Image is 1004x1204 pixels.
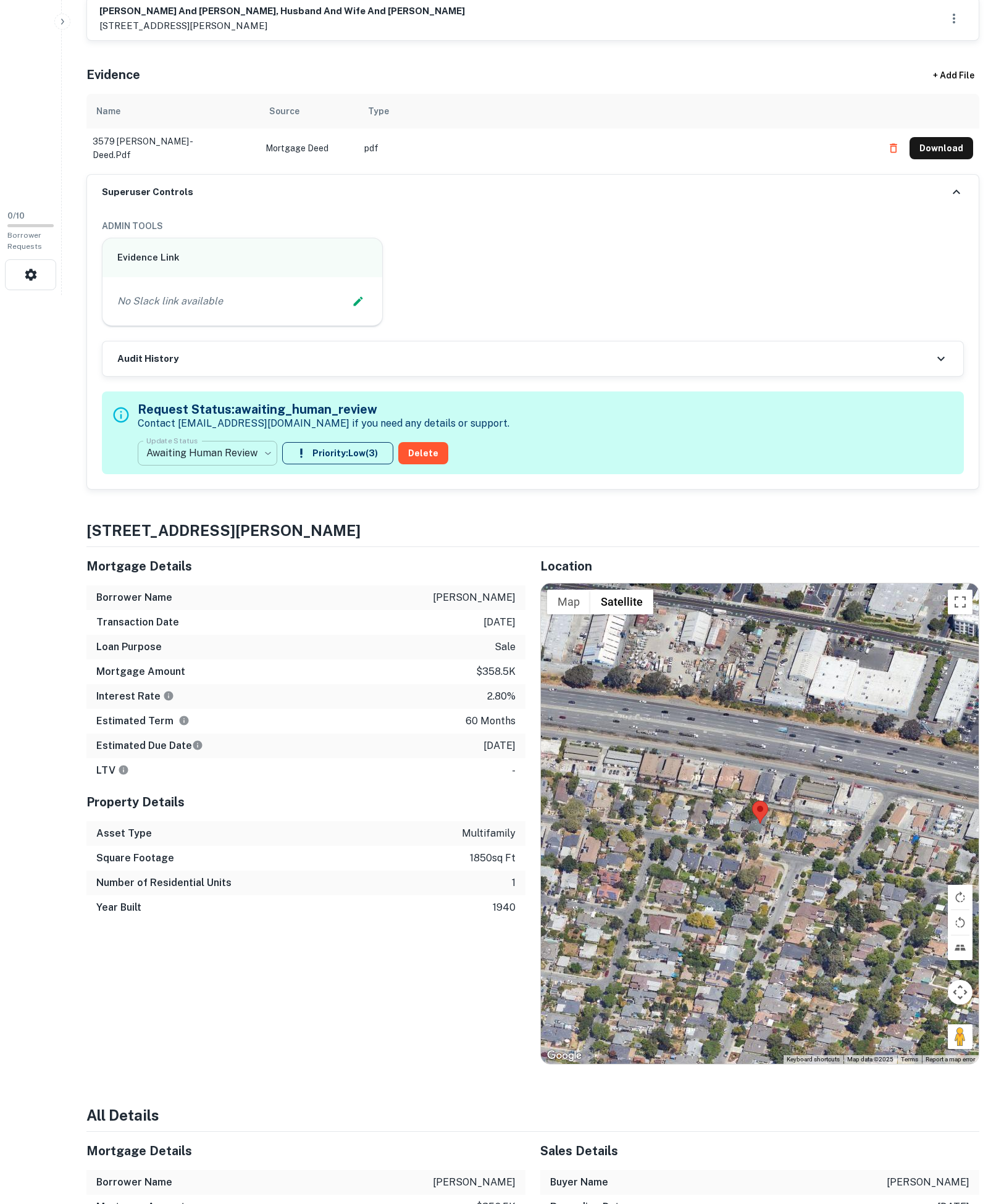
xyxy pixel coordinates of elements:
[96,104,120,119] div: Name
[476,664,516,679] p: $358.5k
[470,851,516,866] p: 1850 sq ft
[282,442,393,464] button: Priority:Low(3)
[901,1056,918,1063] a: Terms (opens in new tab)
[102,185,193,199] h6: Superuser Controls
[99,19,465,33] p: [STREET_ADDRESS][PERSON_NAME]
[398,442,448,464] button: Delete
[847,1056,893,1063] span: Map data ©2025
[483,738,516,753] p: [DATE]
[544,1048,585,1064] img: Google
[86,1104,979,1126] h4: All Details
[433,590,516,605] p: [PERSON_NAME]
[948,910,973,935] button: Rotate map counterclockwise
[590,590,653,614] button: Show satellite imagery
[483,615,516,630] p: [DATE]
[138,400,509,419] h5: Request Status: awaiting_human_review
[96,826,152,841] h6: Asset Type
[99,4,465,19] h6: [PERSON_NAME] and [PERSON_NAME], husband and wife and [PERSON_NAME]
[269,104,299,119] div: Source
[493,900,516,915] p: 1940
[495,640,516,654] p: sale
[512,763,516,778] p: -
[349,292,367,311] button: Edit Slack Link
[948,980,973,1005] button: Map camera controls
[948,590,973,614] button: Toggle fullscreen view
[86,793,525,811] h5: Property Details
[96,664,185,679] h6: Mortgage Amount
[163,690,174,701] svg: The interest rates displayed on the website are for informational purposes only and may be report...
[96,689,174,704] h6: Interest Rate
[96,900,141,915] h6: Year Built
[887,1175,969,1190] p: [PERSON_NAME]
[540,557,979,575] h5: Location
[7,211,25,220] span: 0 / 10
[138,416,509,431] p: Contact [EMAIL_ADDRESS][DOMAIN_NAME] if you need any details or support.
[86,65,140,84] h5: Evidence
[368,104,389,119] div: Type
[487,689,516,704] p: 2.80%
[96,763,129,778] h6: LTV
[547,590,590,614] button: Show street map
[178,715,190,726] svg: Term is based on a standard schedule for this type of loan.
[7,231,42,251] span: Borrower Requests
[910,137,973,159] button: Download
[926,1056,975,1063] a: Report a map error
[102,219,964,233] h6: ADMIN TOOLS
[86,1142,525,1160] h5: Mortgage Details
[86,94,259,128] th: Name
[117,294,223,309] p: No Slack link available
[948,885,973,909] button: Rotate map clockwise
[882,138,905,158] button: Delete file
[192,740,203,751] svg: Estimate is based on a standard schedule for this type of loan.
[96,640,162,654] h6: Loan Purpose
[96,1175,172,1190] h6: Borrower Name
[96,738,203,753] h6: Estimated Due Date
[86,557,525,575] h5: Mortgage Details
[358,128,876,168] td: pdf
[550,1175,608,1190] h6: Buyer Name
[910,64,997,86] div: + Add File
[86,94,979,174] div: scrollable content
[466,714,516,729] p: 60 months
[96,615,179,630] h6: Transaction Date
[118,764,129,775] svg: LTVs displayed on the website are for informational purposes only and may be reported incorrectly...
[433,1175,516,1190] p: [PERSON_NAME]
[787,1055,840,1064] button: Keyboard shortcuts
[544,1048,585,1064] a: Open this area in Google Maps (opens a new window)
[948,1024,973,1049] button: Drag Pegman onto the map to open Street View
[117,352,178,366] h6: Audit History
[512,876,516,890] p: 1
[117,251,367,265] h6: Evidence Link
[942,1105,1004,1164] iframe: Chat Widget
[96,876,232,890] h6: Number of Residential Units
[96,714,190,729] h6: Estimated Term
[86,519,979,541] h4: [STREET_ADDRESS][PERSON_NAME]
[462,826,516,841] p: multifamily
[96,851,174,866] h6: Square Footage
[96,590,172,605] h6: Borrower Name
[259,128,358,168] td: Mortgage Deed
[948,935,973,960] button: Tilt map
[358,94,876,128] th: Type
[540,1142,979,1160] h5: Sales Details
[259,94,358,128] th: Source
[138,436,277,470] div: Awaiting Human Review
[146,435,198,446] label: Update Status
[86,128,259,168] td: 3579 [PERSON_NAME] - deed.pdf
